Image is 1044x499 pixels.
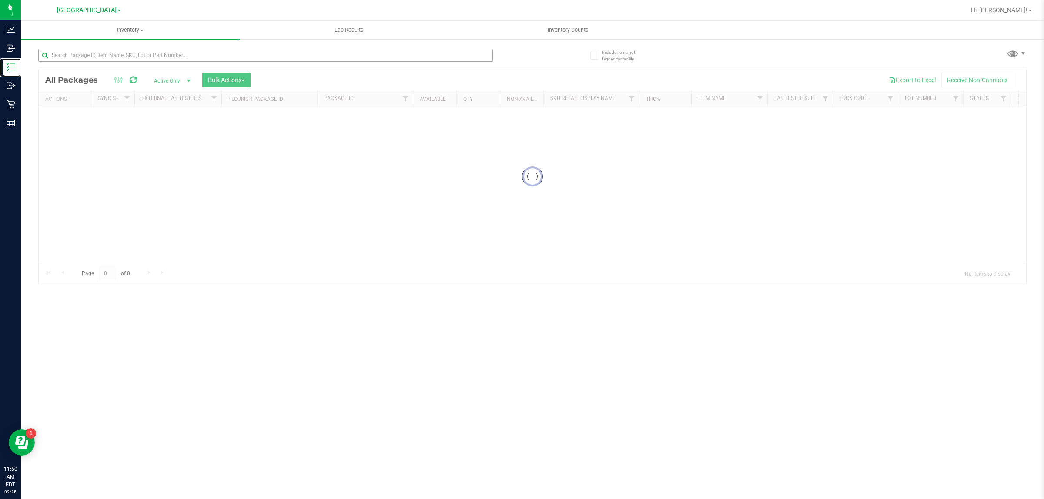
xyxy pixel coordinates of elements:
[4,465,17,489] p: 11:50 AM EDT
[21,21,240,39] a: Inventory
[7,25,15,34] inline-svg: Analytics
[7,119,15,127] inline-svg: Reports
[4,489,17,495] p: 09/25
[7,100,15,109] inline-svg: Retail
[971,7,1027,13] span: Hi, [PERSON_NAME]!
[57,7,117,14] span: [GEOGRAPHIC_DATA]
[602,49,646,62] span: Include items not tagged for facility
[323,26,375,34] span: Lab Results
[7,81,15,90] inline-svg: Outbound
[458,21,677,39] a: Inventory Counts
[536,26,600,34] span: Inventory Counts
[21,26,240,34] span: Inventory
[26,428,36,439] iframe: Resource center unread badge
[38,49,493,62] input: Search Package ID, Item Name, SKU, Lot or Part Number...
[7,44,15,53] inline-svg: Inbound
[7,63,15,71] inline-svg: Inventory
[240,21,458,39] a: Lab Results
[9,429,35,456] iframe: Resource center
